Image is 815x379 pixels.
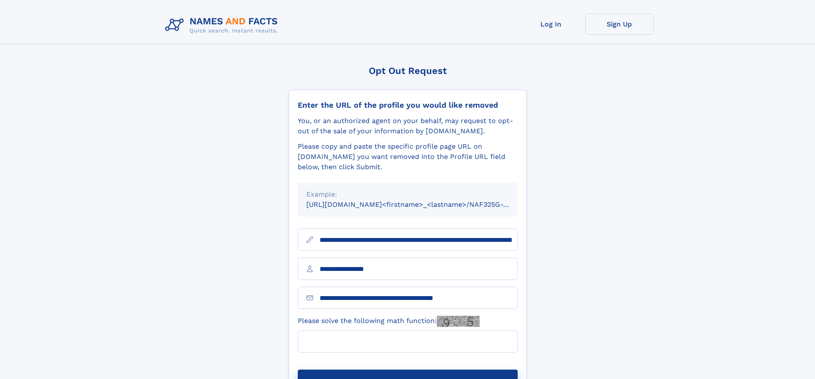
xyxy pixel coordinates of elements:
[517,14,585,35] a: Log In
[289,65,527,76] div: Opt Out Request
[585,14,654,35] a: Sign Up
[298,100,518,110] div: Enter the URL of the profile you would like removed
[298,316,480,327] label: Please solve the following math function:
[298,116,518,136] div: You, or an authorized agent on your behalf, may request to opt-out of the sale of your informatio...
[162,14,285,37] img: Logo Names and Facts
[306,200,534,209] small: [URL][DOMAIN_NAME]<firstname>_<lastname>/NAF325G-xxxxxxxx
[306,189,509,200] div: Example:
[298,141,518,172] div: Please copy and paste the specific profile page URL on [DOMAIN_NAME] you want removed into the Pr...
